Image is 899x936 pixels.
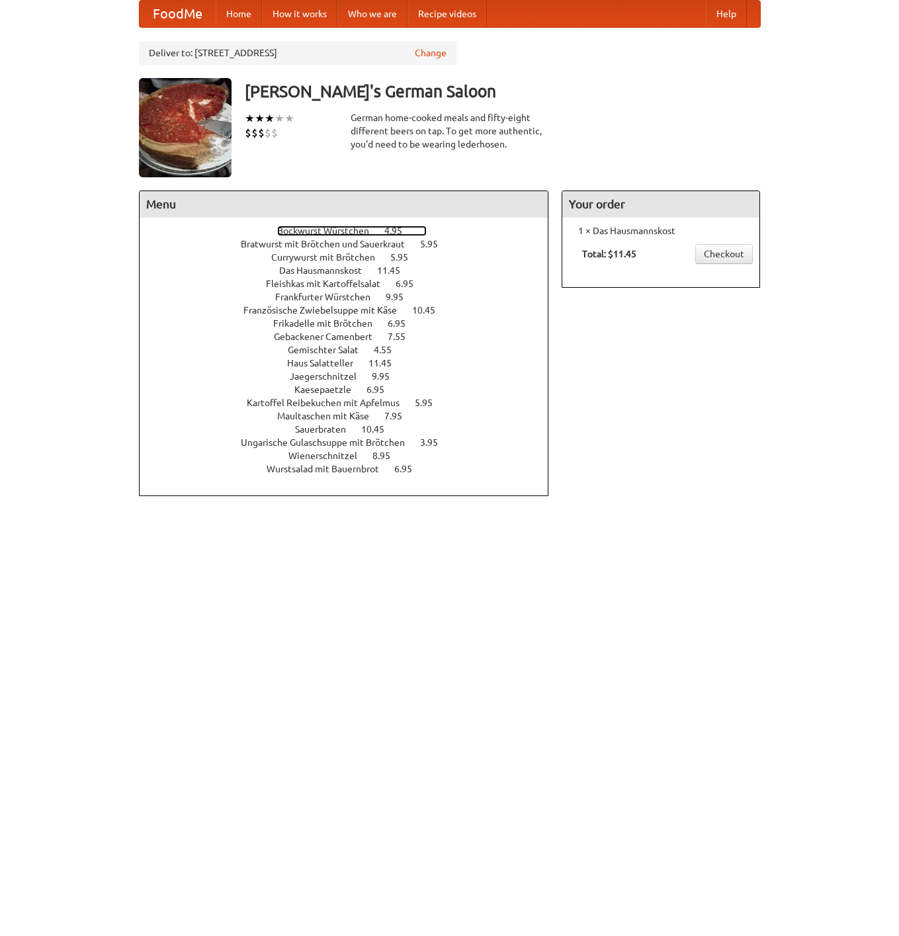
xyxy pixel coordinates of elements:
[388,331,419,342] span: 7.55
[258,126,265,140] li: $
[386,292,417,302] span: 9.95
[384,411,415,421] span: 7.95
[287,358,366,368] span: Haus Salatteller
[415,398,446,408] span: 5.95
[294,384,409,395] a: Kaesepaetzle 6.95
[396,278,427,289] span: 6.95
[241,437,462,448] a: Ungarische Gulaschsuppe mit Brötchen 3.95
[262,1,337,27] a: How it works
[288,450,415,461] a: Wienerschnitzel 8.95
[290,371,370,382] span: Jaegerschnitzel
[569,224,753,237] li: 1 × Das Hausmannskost
[288,345,372,355] span: Gemischter Salat
[277,226,382,236] span: Bockwurst Würstchen
[562,191,759,218] h4: Your order
[277,411,427,421] a: Maultaschen mit Käse 7.95
[266,278,394,289] span: Fleishkas mit Kartoffelsalat
[420,437,451,448] span: 3.95
[271,252,388,263] span: Currywurst mit Brötchen
[368,358,405,368] span: 11.45
[420,239,451,249] span: 5.95
[266,278,438,289] a: Fleishkas mit Kartoffelsalat 6.95
[273,318,386,329] span: Frikadelle mit Brötchen
[695,244,753,264] a: Checkout
[271,126,278,140] li: $
[243,305,460,316] a: Französische Zwiebelsuppe mit Käse 10.45
[290,371,414,382] a: Jaegerschnitzel 9.95
[337,1,407,27] a: Who we are
[407,1,487,27] a: Recipe videos
[255,111,265,126] li: ★
[295,424,359,435] span: Sauerbraten
[388,318,419,329] span: 6.95
[288,345,416,355] a: Gemischter Salat 4.55
[140,191,548,218] h4: Menu
[274,331,386,342] span: Gebackener Camenbert
[271,252,433,263] a: Currywurst mit Brötchen 5.95
[279,265,425,276] a: Das Hausmannskost 11.45
[139,78,232,177] img: angular.jpg
[265,111,275,126] li: ★
[279,265,375,276] span: Das Hausmannskost
[277,411,382,421] span: Maultaschen mit Käse
[412,305,449,316] span: 10.45
[295,424,409,435] a: Sauerbraten 10.45
[415,46,447,60] a: Change
[372,371,403,382] span: 9.95
[275,292,428,302] a: Frankfurter Würstchen 9.95
[274,331,430,342] a: Gebackener Camenbert 7.55
[251,126,258,140] li: $
[374,345,405,355] span: 4.55
[275,292,384,302] span: Frankfurter Würstchen
[287,358,416,368] a: Haus Salatteller 11.45
[245,78,761,105] h3: [PERSON_NAME]'s German Saloon
[284,111,294,126] li: ★
[140,1,216,27] a: FoodMe
[241,239,418,249] span: Bratwurst mit Brötchen und Sauerkraut
[273,318,430,329] a: Frikadelle mit Brötchen 6.95
[366,384,398,395] span: 6.95
[390,252,421,263] span: 5.95
[384,226,415,236] span: 4.95
[267,464,392,474] span: Wurstsalad mit Bauernbrot
[394,464,425,474] span: 6.95
[361,424,398,435] span: 10.45
[582,249,636,259] b: Total: $11.45
[216,1,262,27] a: Home
[377,265,413,276] span: 11.45
[265,126,271,140] li: $
[351,111,549,151] div: German home-cooked meals and fifty-eight different beers on tap. To get more authentic, you'd nee...
[241,437,418,448] span: Ungarische Gulaschsuppe mit Brötchen
[267,464,437,474] a: Wurstsalad mit Bauernbrot 6.95
[247,398,413,408] span: Kartoffel Reibekuchen mit Apfelmus
[288,450,370,461] span: Wienerschnitzel
[243,305,410,316] span: Französische Zwiebelsuppe mit Käse
[245,111,255,126] li: ★
[706,1,747,27] a: Help
[139,41,456,65] div: Deliver to: [STREET_ADDRESS]
[275,111,284,126] li: ★
[247,398,457,408] a: Kartoffel Reibekuchen mit Apfelmus 5.95
[277,226,427,236] a: Bockwurst Würstchen 4.95
[372,450,404,461] span: 8.95
[294,384,364,395] span: Kaesepaetzle
[241,239,462,249] a: Bratwurst mit Brötchen und Sauerkraut 5.95
[245,126,251,140] li: $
